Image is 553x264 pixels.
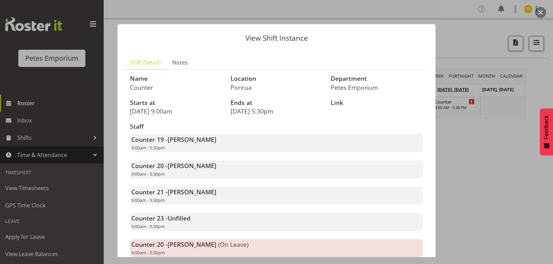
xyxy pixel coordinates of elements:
[131,162,216,170] strong: Counter 20 -
[130,58,161,67] span: Shift Details
[130,84,222,91] p: Counter
[540,108,553,155] button: Feedback - Show survey
[331,99,423,106] h3: Link
[131,188,216,196] strong: Counter 21 -
[172,58,188,67] span: Notes
[131,135,216,144] strong: Counter 19 -
[131,171,165,177] span: 9:00am - 5:30pm
[131,214,190,222] strong: Counter 23 -
[168,214,190,222] span: Unfilled
[131,145,165,151] span: 9:00am - 5:30pm
[331,84,423,91] p: Petes Emporium
[231,107,323,115] p: [DATE] 5:30pm
[131,223,165,229] span: 9:00am - 5:30pm
[543,115,550,139] span: Feedback
[231,75,323,82] h3: Location
[131,197,165,203] span: 9:00am - 5:30pm
[168,188,216,196] span: [PERSON_NAME]
[130,107,222,115] p: [DATE] 9:00am
[124,35,429,42] p: View Shift Instance
[168,162,216,170] span: [PERSON_NAME]
[130,99,222,106] h3: Starts at
[168,240,216,248] span: [PERSON_NAME]
[131,240,216,248] strong: Counter 20 -
[168,135,216,144] span: [PERSON_NAME]
[231,84,323,91] p: Porirua
[130,75,222,82] h3: Name
[331,75,423,82] h3: Department
[231,99,323,106] h3: Ends at
[218,240,249,248] span: (On Leave)
[131,250,165,256] span: 9:00am - 5:30pm
[130,123,423,130] h3: Staff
